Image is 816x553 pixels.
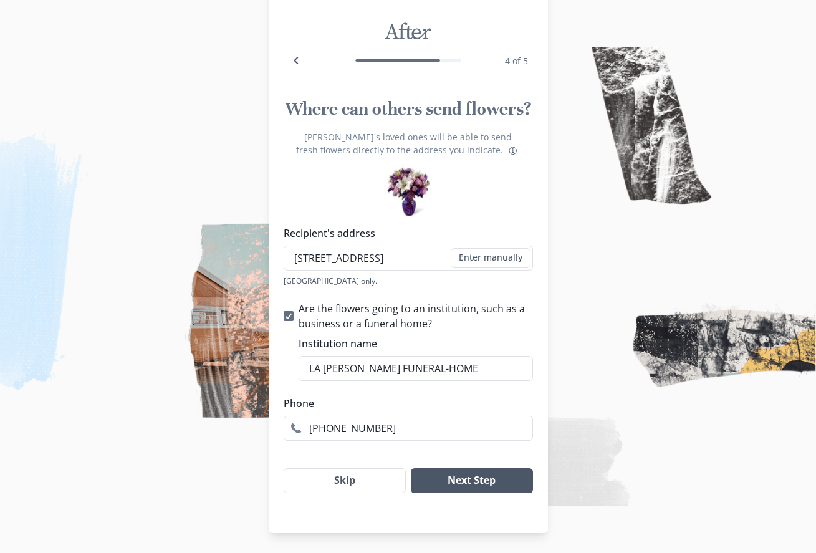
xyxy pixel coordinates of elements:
div: Preview of some flower bouquets [385,164,431,211]
button: Back [284,48,309,73]
button: Next Step [411,468,532,493]
button: About flower deliveries [506,143,521,158]
h1: Where can others send flowers? [284,98,533,120]
span: Are the flowers going to an institution, such as a business or a funeral home? [299,301,533,331]
div: [GEOGRAPHIC_DATA] only. [284,276,533,286]
p: [PERSON_NAME]'s loved ones will be able to send fresh flowers directly to the address you indicate. [284,130,533,159]
label: Phone [284,396,526,411]
button: Enter manually [451,248,530,268]
button: Skip [284,468,406,493]
label: Recipient's address [284,226,526,241]
input: Search address [284,246,533,271]
label: Institution name [299,336,526,351]
span: 4 of 5 [505,55,528,67]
